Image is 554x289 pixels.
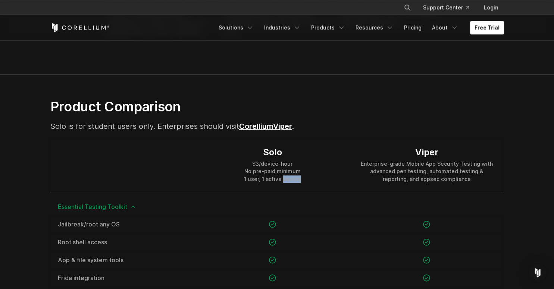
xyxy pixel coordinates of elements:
[307,21,350,34] a: Products
[417,1,475,14] a: Support Center
[395,1,504,14] div: Navigation Menu
[351,21,398,34] a: Resources
[470,21,504,34] a: Free Trial
[58,239,188,245] a: Root shell access
[478,1,504,14] a: Login
[428,21,463,34] a: About
[273,122,292,131] a: Viper
[58,221,188,227] a: Jailbreak/root any OS
[244,147,301,158] div: Solo
[214,21,258,34] a: Solutions
[357,160,496,182] div: Enterprise-grade Mobile App Security Testing with advanced pen testing, automated testing & repor...
[400,21,426,34] a: Pricing
[58,257,188,263] a: App & file system tools
[50,122,273,131] span: Solo is for student users only. Enterprises should visit
[50,23,110,32] a: Corellium Home
[50,98,181,115] span: Product Comparison
[273,122,294,131] span: .
[58,204,497,210] span: Essential Testing Toolkit
[401,1,414,14] button: Search
[357,147,496,158] div: Viper
[260,21,305,34] a: Industries
[214,21,504,34] div: Navigation Menu
[529,264,547,282] div: Open Intercom Messenger
[58,275,188,281] a: Frida integration
[244,160,301,182] div: $3/device-hour No pre-paid minimum 1 user, 1 active device
[239,122,273,131] a: Corellium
